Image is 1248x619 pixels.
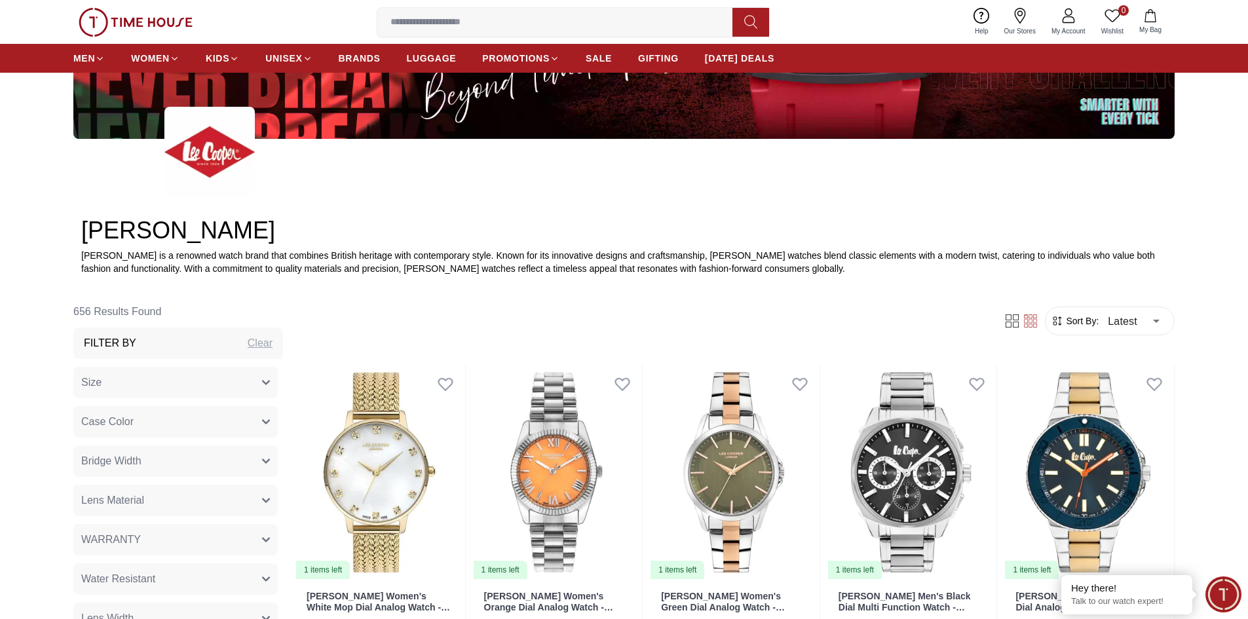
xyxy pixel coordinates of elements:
img: Lee Cooper Women's Orange Dial Analog Watch - LC07825.380 [471,364,643,580]
a: LUGGAGE [407,47,457,70]
span: PROMOTIONS [482,52,550,65]
h2: [PERSON_NAME] [81,217,1167,244]
a: Lee Cooper Women's Orange Dial Analog Watch - LC07825.3801 items left [471,364,643,580]
a: [PERSON_NAME] Men's Green Dial Analog Watch - LC07945.270 [1015,591,1159,612]
span: LUGGAGE [407,52,457,65]
p: Talk to our watch expert! [1071,596,1182,607]
button: Lens Material [73,485,278,516]
img: Lee Cooper Women's White Mop Dial Analog Watch - LC07401.120 [293,364,465,580]
span: BRANDS [339,52,381,65]
span: Size [81,375,102,390]
h6: 656 Results Found [73,296,283,328]
img: Lee Cooper Men's Black Dial Multi Function Watch - LC07925.350 [825,364,997,580]
a: KIDS [206,47,239,70]
span: UNISEX [265,52,302,65]
span: Water Resistant [81,571,155,587]
div: 1 items left [296,561,350,579]
a: BRANDS [339,47,381,70]
img: Lee Cooper Men's Green Dial Analog Watch - LC07945.270 [1002,364,1174,580]
span: KIDS [206,52,229,65]
a: Lee Cooper Women's White Mop Dial Analog Watch - LC07401.1201 items left [293,364,465,580]
div: 1 items left [1005,561,1059,579]
div: Hey there! [1071,582,1182,595]
span: Our Stores [999,26,1041,36]
span: MEN [73,52,95,65]
span: WOMEN [131,52,170,65]
div: 1 items left [651,561,704,579]
div: 1 items left [828,561,882,579]
button: Water Resistant [73,563,278,595]
div: 1 items left [474,561,527,579]
h3: Filter By [84,335,136,351]
span: Lens Material [81,493,144,508]
a: Our Stores [996,5,1044,39]
a: UNISEX [265,47,312,70]
span: Help [970,26,994,36]
span: Wishlist [1096,26,1129,36]
a: Lee Cooper Men's Green Dial Analog Watch - LC07945.2701 items left [1002,364,1174,580]
span: 0 [1118,5,1129,16]
div: Latest [1099,303,1169,339]
a: [DATE] DEALS [705,47,774,70]
a: Lee Cooper Women's Green Dial Analog Watch - LC07923.5701 items left [648,364,820,580]
span: My Account [1046,26,1091,36]
a: WOMEN [131,47,180,70]
button: Sort By: [1051,314,1099,328]
span: WARRANTY [81,532,141,548]
a: 0Wishlist [1093,5,1131,39]
span: My Bag [1134,25,1167,35]
button: Bridge Width [73,445,278,477]
a: Lee Cooper Men's Black Dial Multi Function Watch - LC07925.3501 items left [825,364,997,580]
img: ... [79,8,193,37]
a: GIFTING [638,47,679,70]
button: Case Color [73,406,278,438]
span: Bridge Width [81,453,142,469]
a: Help [967,5,996,39]
p: [PERSON_NAME] is a renowned watch brand that combines British heritage with contemporary style. K... [81,249,1167,275]
button: WARRANTY [73,524,278,555]
span: [DATE] DEALS [705,52,774,65]
a: SALE [586,47,612,70]
button: Size [73,367,278,398]
img: ... [164,107,255,197]
span: GIFTING [638,52,679,65]
span: Case Color [81,414,134,430]
div: Clear [248,335,273,351]
button: My Bag [1131,7,1169,37]
span: SALE [586,52,612,65]
span: Sort By: [1064,314,1099,328]
img: Lee Cooper Women's Green Dial Analog Watch - LC07923.570 [648,364,820,580]
div: Chat Widget [1205,576,1241,612]
a: PROMOTIONS [482,47,559,70]
a: MEN [73,47,105,70]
